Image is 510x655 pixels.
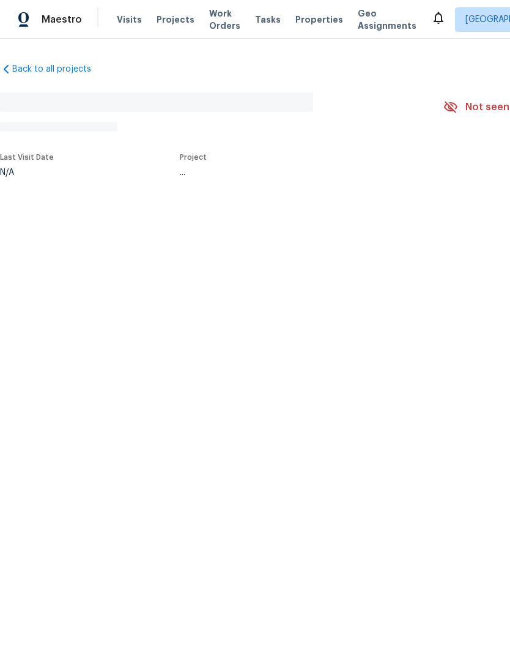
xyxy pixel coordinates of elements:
[255,15,281,24] span: Tasks
[117,13,142,26] span: Visits
[295,13,343,26] span: Properties
[42,13,82,26] span: Maestro
[358,7,416,32] span: Geo Assignments
[157,13,194,26] span: Projects
[209,7,240,32] span: Work Orders
[180,168,415,177] div: ...
[180,154,207,161] span: Project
